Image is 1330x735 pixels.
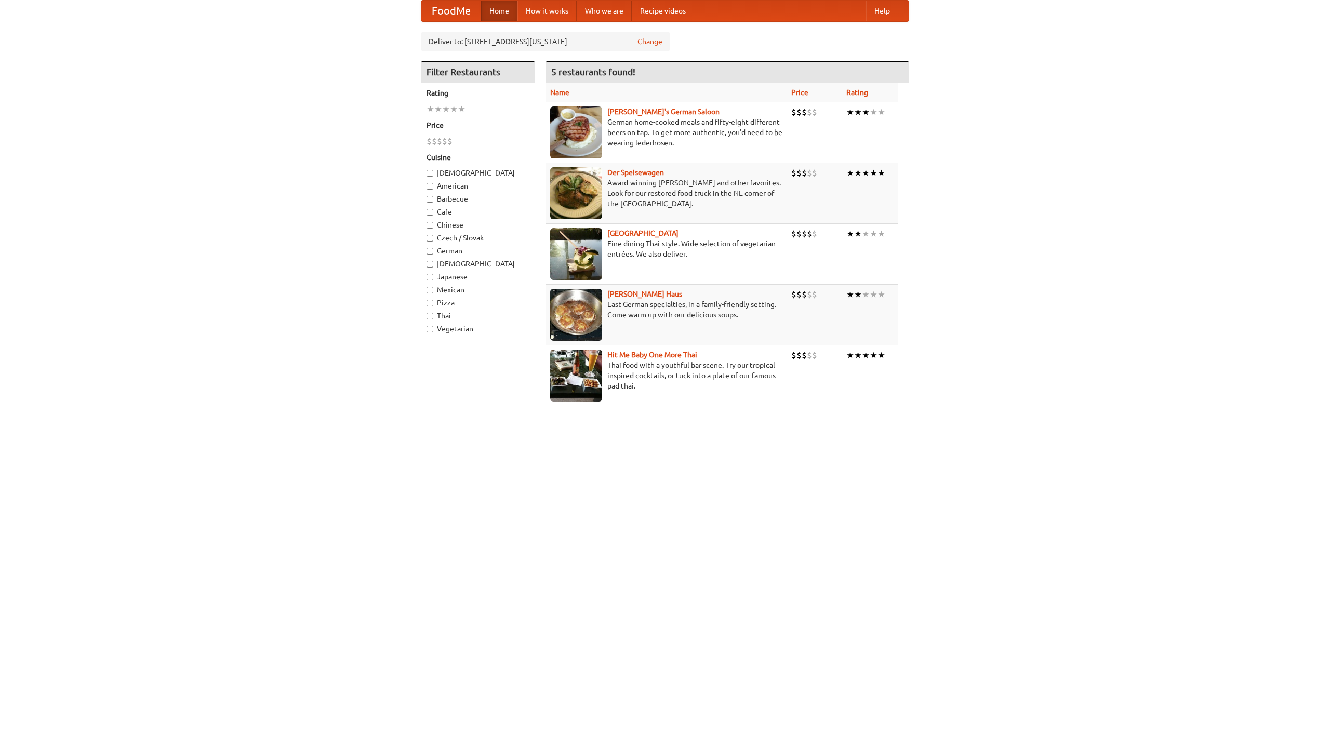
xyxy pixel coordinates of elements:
a: Der Speisewagen [607,168,664,177]
input: Pizza [427,300,433,306]
li: ★ [877,106,885,118]
label: German [427,246,529,256]
p: Thai food with a youthful bar scene. Try our tropical inspired cocktails, or tuck into a plate of... [550,360,783,391]
li: $ [802,289,807,300]
li: ★ [854,228,862,239]
a: Price [791,88,808,97]
li: $ [432,136,437,147]
input: Vegetarian [427,326,433,332]
input: Czech / Slovak [427,235,433,242]
h4: Filter Restaurants [421,62,535,83]
img: satay.jpg [550,228,602,280]
div: Deliver to: [STREET_ADDRESS][US_STATE] [421,32,670,51]
li: $ [812,106,817,118]
li: ★ [434,103,442,115]
li: $ [807,167,812,179]
h5: Cuisine [427,152,529,163]
li: $ [796,289,802,300]
input: German [427,248,433,255]
li: $ [807,106,812,118]
li: $ [437,136,442,147]
img: babythai.jpg [550,350,602,402]
li: ★ [877,167,885,179]
label: [DEMOGRAPHIC_DATA] [427,168,529,178]
img: esthers.jpg [550,106,602,158]
input: [DEMOGRAPHIC_DATA] [427,170,433,177]
input: Chinese [427,222,433,229]
li: ★ [862,106,870,118]
p: Award-winning [PERSON_NAME] and other favorites. Look for our restored food truck in the NE corne... [550,178,783,209]
a: Hit Me Baby One More Thai [607,351,697,359]
li: ★ [846,350,854,361]
li: $ [812,228,817,239]
li: ★ [450,103,458,115]
a: Name [550,88,569,97]
label: Czech / Slovak [427,233,529,243]
li: ★ [870,106,877,118]
li: $ [812,350,817,361]
a: Rating [846,88,868,97]
li: $ [791,228,796,239]
li: $ [802,228,807,239]
li: $ [447,136,453,147]
label: Japanese [427,272,529,282]
b: [PERSON_NAME]'s German Saloon [607,108,720,116]
li: ★ [877,289,885,300]
li: $ [807,289,812,300]
label: [DEMOGRAPHIC_DATA] [427,259,529,269]
li: $ [807,228,812,239]
li: ★ [870,167,877,179]
label: Pizza [427,298,529,308]
img: kohlhaus.jpg [550,289,602,341]
li: ★ [854,106,862,118]
li: ★ [877,350,885,361]
input: Japanese [427,274,433,280]
a: Help [866,1,898,21]
li: ★ [846,289,854,300]
li: $ [802,350,807,361]
li: ★ [862,167,870,179]
a: Who we are [577,1,632,21]
input: Mexican [427,287,433,293]
label: Cafe [427,207,529,217]
input: [DEMOGRAPHIC_DATA] [427,261,433,268]
p: German home-cooked meals and fifty-eight different beers on tap. To get more authentic, you'd nee... [550,117,783,148]
li: ★ [458,103,465,115]
li: $ [791,289,796,300]
label: Chinese [427,220,529,230]
label: Barbecue [427,194,529,204]
h5: Price [427,120,529,130]
li: ★ [862,350,870,361]
li: ★ [862,289,870,300]
li: ★ [846,106,854,118]
li: ★ [854,167,862,179]
li: ★ [846,228,854,239]
li: $ [796,350,802,361]
li: ★ [846,167,854,179]
img: speisewagen.jpg [550,167,602,219]
li: ★ [427,103,434,115]
li: ★ [870,350,877,361]
li: $ [796,106,802,118]
li: $ [802,167,807,179]
li: $ [796,228,802,239]
b: [GEOGRAPHIC_DATA] [607,229,679,237]
label: Thai [427,311,529,321]
li: $ [802,106,807,118]
li: $ [791,167,796,179]
li: ★ [862,228,870,239]
a: FoodMe [421,1,481,21]
input: American [427,183,433,190]
li: $ [807,350,812,361]
li: ★ [870,289,877,300]
p: Fine dining Thai-style. Wide selection of vegetarian entrées. We also deliver. [550,238,783,259]
a: Change [637,36,662,47]
li: ★ [870,228,877,239]
li: $ [427,136,432,147]
a: [PERSON_NAME] Haus [607,290,682,298]
li: $ [796,167,802,179]
li: $ [791,350,796,361]
li: ★ [877,228,885,239]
